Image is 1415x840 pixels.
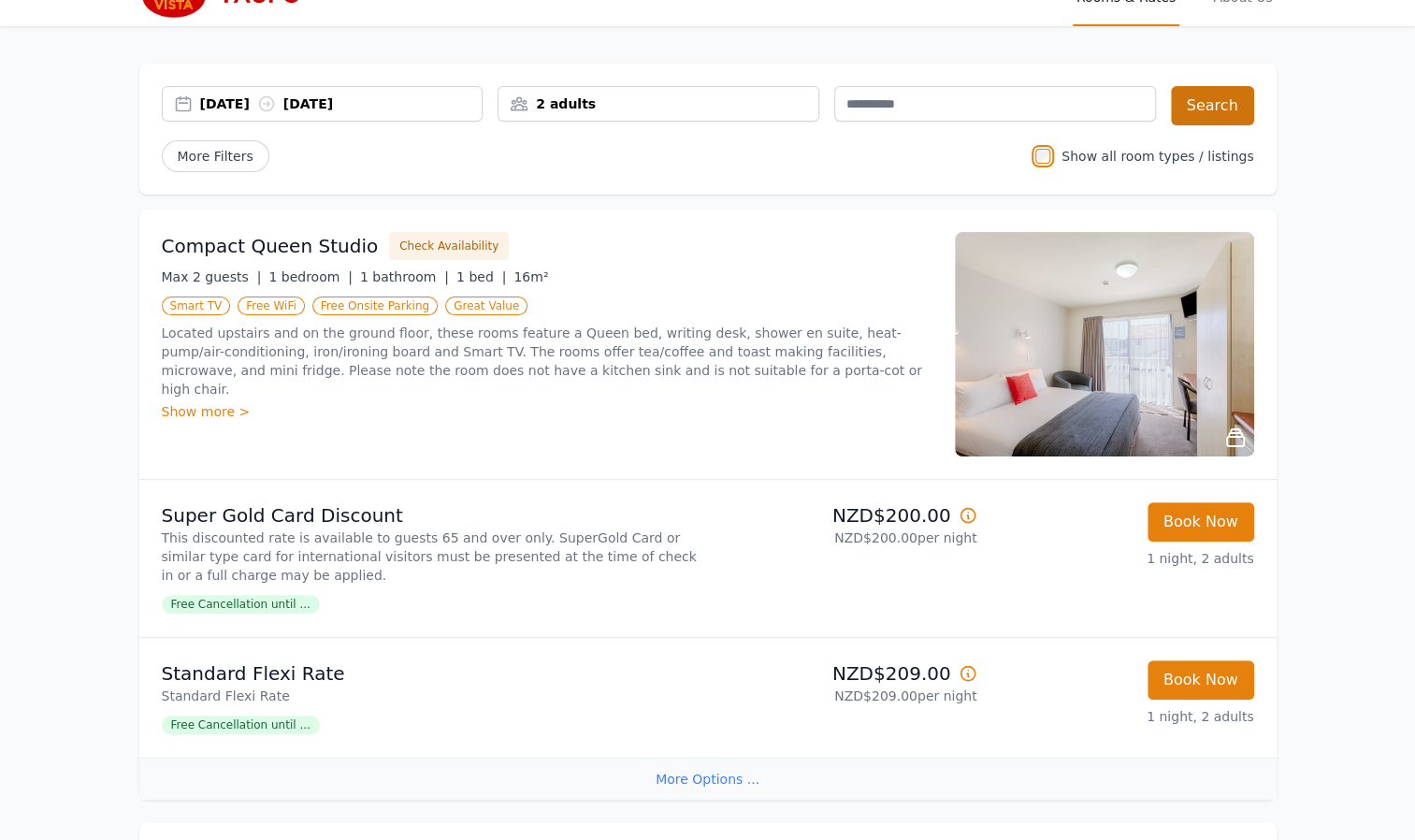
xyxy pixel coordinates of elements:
[1148,502,1254,542] button: Book Now
[389,232,509,260] button: Check Availability
[162,716,320,734] span: Free Cancellation until ...
[445,297,527,315] span: Great Value
[268,269,353,284] span: 1 bedroom |
[162,595,320,614] span: Free Cancellation until ...
[360,269,449,284] span: 1 bathroom |
[162,660,700,687] p: Standard Flexi Rate
[715,660,977,687] p: NZD$209.00
[1061,149,1253,164] label: Show all room types / listings
[715,502,977,529] p: NZD$200.00
[162,297,231,315] span: Smart TV
[312,297,438,315] span: Free Onsite Parking
[715,687,977,705] p: NZD$209.00 per night
[139,758,1277,800] div: More Options ...
[238,297,305,315] span: Free WiFi
[162,502,700,529] p: Super Gold Card Discount
[162,233,379,259] h3: Compact Queen Studio
[162,324,932,398] p: Located upstairs and on the ground floor, these rooms feature a Queen bed, writing desk, shower e...
[715,529,977,547] p: NZD$200.00 per night
[992,549,1254,568] p: 1 night, 2 adults
[456,269,506,284] span: 1 bed |
[162,687,700,705] p: Standard Flexi Rate
[162,402,932,421] div: Show more >
[200,94,483,113] div: [DATE] [DATE]
[162,140,269,172] span: More Filters
[1148,660,1254,700] button: Book Now
[992,707,1254,726] p: 1 night, 2 adults
[162,529,700,585] p: This discounted rate is available to guests 65 and over only. SuperGold Card or similar type card...
[1171,86,1254,125] button: Search
[498,94,818,113] div: 2 adults
[162,269,262,284] span: Max 2 guests |
[513,269,548,284] span: 16m²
